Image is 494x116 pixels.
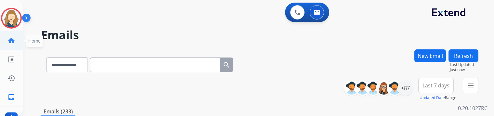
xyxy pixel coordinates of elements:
[397,80,413,96] div: +87
[450,67,478,72] span: Just now
[448,49,478,62] button: Refresh
[2,9,20,27] img: avatar
[418,78,454,93] button: Last 7 days
[450,62,478,67] span: Last Updated:
[422,84,449,87] span: Last 7 days
[223,61,230,69] mat-icon: search
[41,29,478,42] h2: Emails
[414,49,446,62] button: New Email
[28,38,41,44] span: Home
[7,56,15,63] mat-icon: list_alt
[420,95,456,100] span: Range
[467,82,474,89] mat-icon: menu
[458,104,487,112] p: 0.20.1027RC
[41,108,75,116] p: Emails (233)
[7,37,15,45] mat-icon: home
[420,95,445,100] button: Updated Date
[7,93,15,101] mat-icon: inbox
[7,74,15,82] mat-icon: history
